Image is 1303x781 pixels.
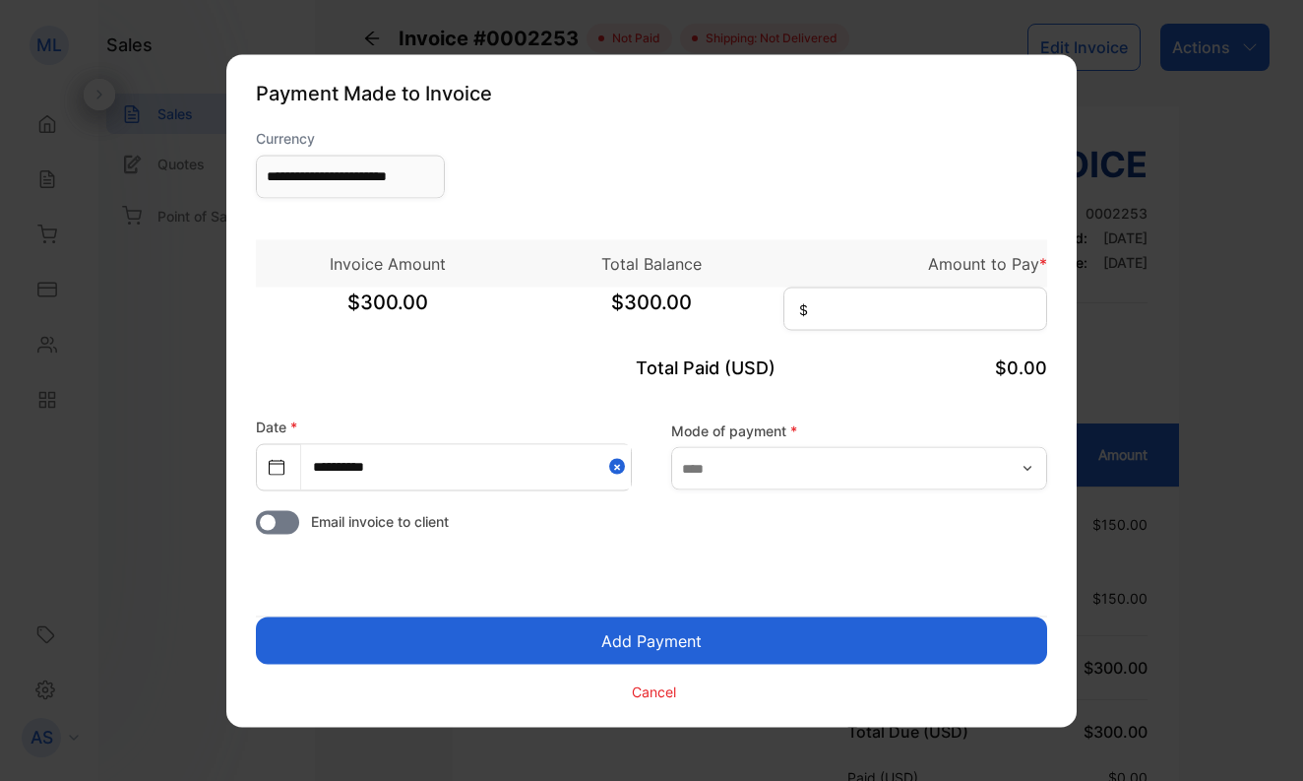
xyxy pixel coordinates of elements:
button: Close [609,444,631,488]
label: Mode of payment [671,421,1047,441]
span: $300.00 [520,287,783,336]
button: Add Payment [256,617,1047,664]
span: $300.00 [256,287,520,336]
p: Cancel [632,682,676,702]
p: Total Balance [520,251,783,275]
span: Email invoice to client [311,510,449,531]
label: Date [256,418,297,434]
label: Currency [256,127,445,148]
p: Payment Made to Invoice [256,78,1047,107]
span: $ [799,298,808,319]
p: Amount to Pay [783,251,1047,275]
p: Total Paid (USD) [520,354,783,380]
button: Open LiveChat chat widget [16,8,75,67]
p: Invoice Amount [256,251,520,275]
span: $0.00 [995,357,1047,377]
